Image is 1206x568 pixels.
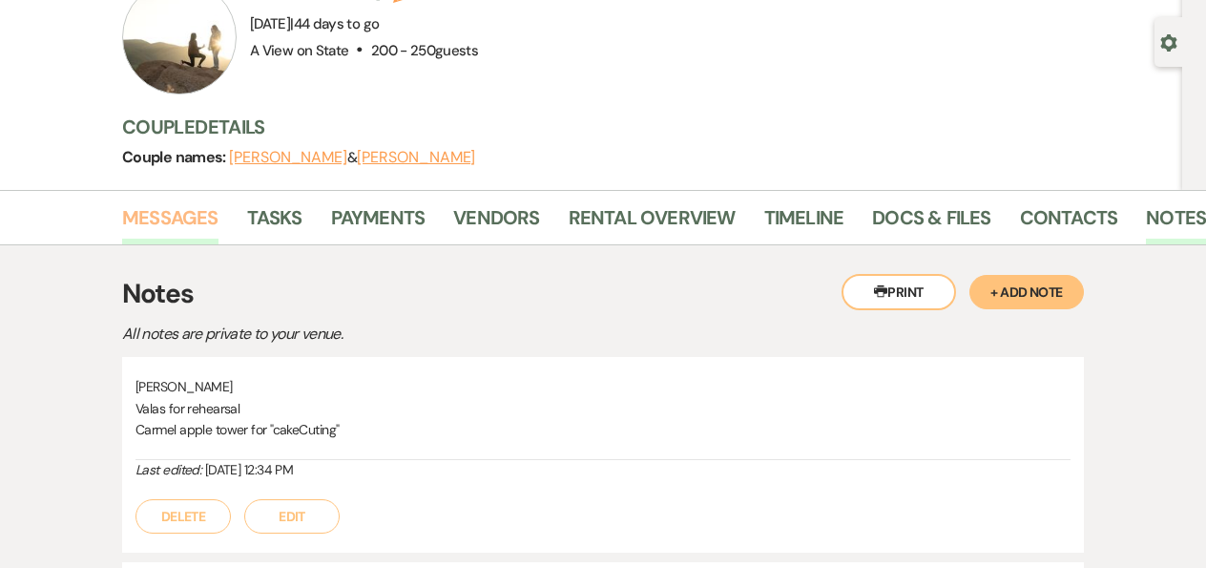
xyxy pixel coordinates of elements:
[1160,32,1177,51] button: Open lead details
[135,398,1071,419] p: Valas for rehearsal
[135,461,201,478] i: Last edited:
[294,14,380,33] span: 44 days to go
[122,274,1084,314] h3: Notes
[244,499,340,534] button: Edit
[122,114,1163,140] h3: Couple Details
[229,148,475,167] span: &
[969,275,1084,309] button: + Add Note
[331,202,426,244] a: Payments
[135,460,1071,480] div: [DATE] 12:34 PM
[842,274,956,310] button: Print
[371,41,478,60] span: 200 - 250 guests
[122,202,218,244] a: Messages
[872,202,990,244] a: Docs & Files
[122,147,229,167] span: Couple names:
[290,14,379,33] span: |
[569,202,736,244] a: Rental Overview
[135,419,1071,440] p: Carmel apple tower for "cakeCuting"
[1146,202,1206,244] a: Notes
[453,202,539,244] a: Vendors
[135,376,1071,397] p: [PERSON_NAME]
[357,150,475,165] button: [PERSON_NAME]
[122,322,790,347] p: All notes are private to your venue.
[250,14,379,33] span: [DATE]
[250,41,348,60] span: A View on State
[764,202,844,244] a: Timeline
[1020,202,1118,244] a: Contacts
[229,150,347,165] button: [PERSON_NAME]
[135,499,231,534] button: Delete
[247,202,302,244] a: Tasks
